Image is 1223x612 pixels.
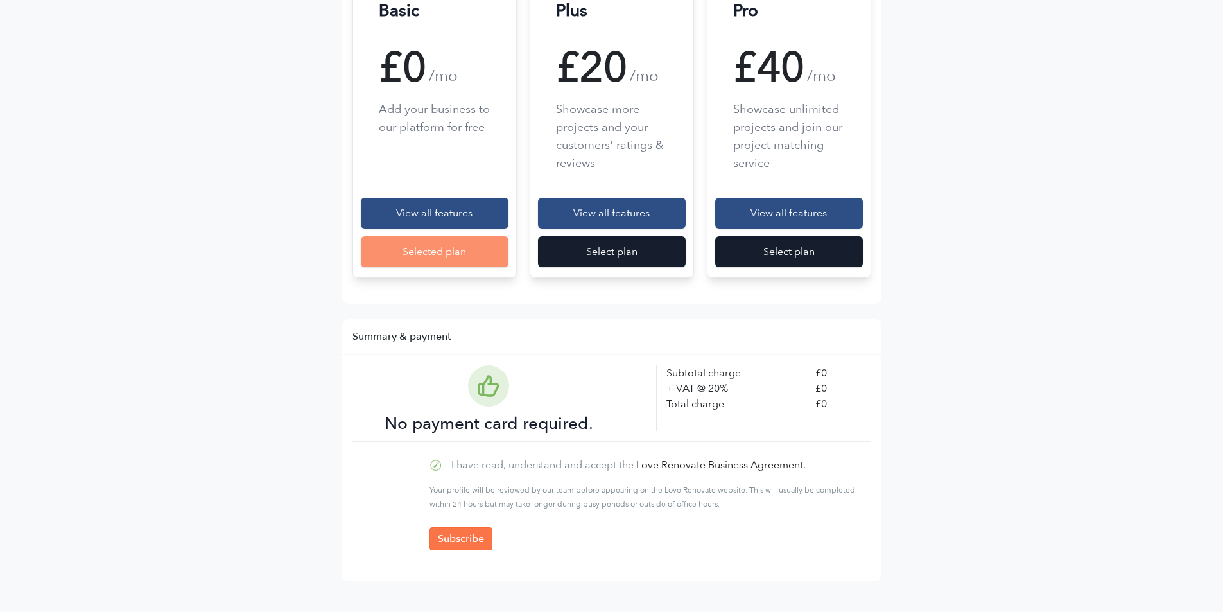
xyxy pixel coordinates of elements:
span: £20 [556,46,627,87]
h3: Plus [556,4,587,18]
h5: Summary & payment [352,329,871,344]
div: £0 [806,381,880,396]
a: Love Renovate Business Agreement [636,459,803,471]
h3: No payment card required. [385,417,593,431]
span: I have read, understand and accept the [451,459,634,471]
div: Subtotal charge [657,365,806,381]
div: £0 [806,396,880,412]
span: /mo [429,66,458,86]
div: Select plan [715,236,863,267]
p: Your profile will be reviewed by our team before appearing on the Love Renovate website. This wil... [429,483,866,512]
div: Select plan [538,236,686,267]
span: /mo [630,66,659,86]
div: £0 [806,365,880,381]
p: Showcase unlimited projects and join our project matching service [733,100,845,172]
div: View all features [538,198,686,229]
p: . [451,458,806,472]
div: View all features [361,198,508,229]
h3: Basic [379,4,419,18]
div: View all features [715,198,863,229]
div: + VAT @ 20% [657,381,806,396]
span: £40 [733,46,804,87]
input: Subscribe [429,527,492,550]
p: Add your business to our platform for free [379,100,490,136]
div: Total charge [657,396,806,412]
h3: Pro [733,4,758,18]
p: Showcase more projects and your customers' ratings & reviews [556,100,668,172]
span: /mo [807,66,836,86]
div: Selected plan [361,236,508,267]
span: £0 [379,46,426,87]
